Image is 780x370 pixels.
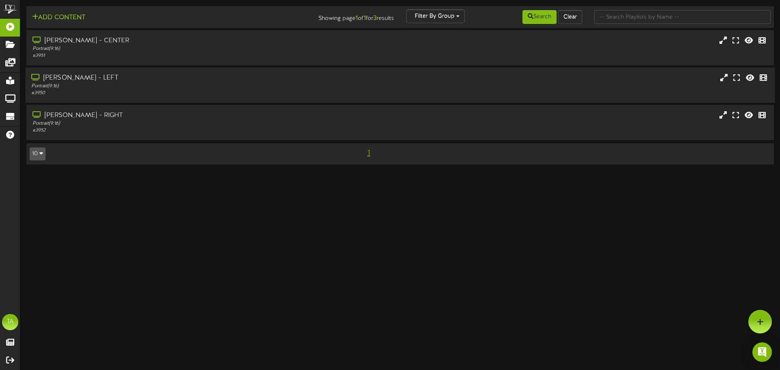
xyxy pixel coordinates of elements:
[364,15,366,22] strong: 1
[32,45,332,52] div: Portrait ( 9:16 )
[32,120,332,127] div: Portrait ( 9:16 )
[31,74,331,83] div: [PERSON_NAME] - LEFT
[752,342,772,362] div: Open Intercom Messenger
[365,149,372,158] span: 1
[406,9,465,23] button: Filter By Group
[32,36,332,45] div: [PERSON_NAME] - CENTER
[522,10,557,24] button: Search
[373,15,377,22] strong: 3
[30,147,45,160] button: 10
[31,90,331,97] div: # 3950
[2,314,18,330] div: TA
[32,127,332,134] div: # 3952
[32,111,332,120] div: [PERSON_NAME] - RIGHT
[355,15,358,22] strong: 1
[594,10,771,24] input: -- Search Playlists by Name --
[558,10,582,24] button: Clear
[31,83,331,90] div: Portrait ( 9:16 )
[275,9,400,23] div: Showing page of for results
[30,13,88,23] button: Add Content
[32,52,332,59] div: # 3951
